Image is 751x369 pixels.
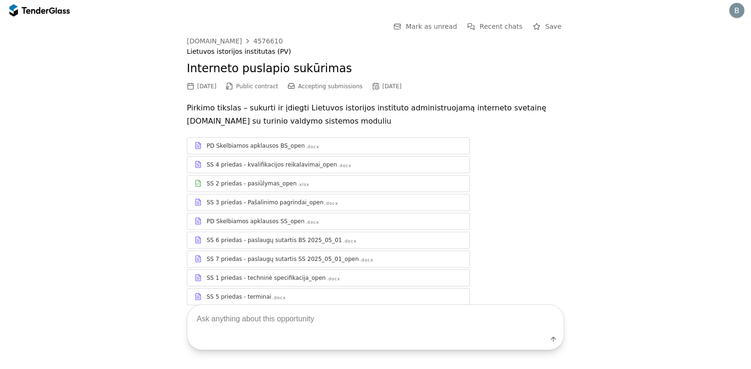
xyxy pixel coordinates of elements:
[207,255,359,263] div: SS 7 priedas - paslaugų sutartis SS 2025_05_01_open
[383,83,402,90] div: [DATE]
[236,83,278,90] span: Public contract
[187,137,470,154] a: PD Skelbiamos apklausos BS_open.docx
[391,21,460,33] button: Mark as unread
[207,218,305,225] div: PD Skelbiamos apklausos SS_open
[207,180,297,187] div: SS 2 priedas - pasiūlymas_open
[187,269,470,286] a: SS 1 priedas - techninė specifikacija_open.docx
[480,23,523,30] span: Recent chats
[207,161,337,168] div: SS 4 priedas - kvalifikacijos reikalavimai_open
[465,21,526,33] button: Recent chats
[187,232,470,249] a: SS 6 priedas - paslaugų sutartis BS 2025_05_01.docx
[187,101,564,128] p: Pirkimo tikslas – sukurti ir įdiegti Lietuvos istorijos instituto administruojamą interneto sveta...
[326,276,340,282] div: .docx
[187,251,470,268] a: SS 7 priedas - paslaugų sutartis SS 2025_05_01_open.docx
[343,238,357,244] div: .docx
[207,274,325,282] div: SS 1 priedas - techninė specifikacija_open
[187,61,564,77] h2: Interneto puslapio sukūrimas
[207,199,324,206] div: SS 3 priedas - Pašalinimo pagrindai_open
[298,83,363,90] span: Accepting submissions
[306,144,319,150] div: .docx
[306,219,319,226] div: .docx
[545,23,561,30] span: Save
[197,83,217,90] div: [DATE]
[187,175,470,192] a: SS 2 priedas - pasiūlymas_open.xlsx
[187,194,470,211] a: SS 3 priedas - Pašalinimo pagrindai_open.docx
[298,182,309,188] div: .xlsx
[253,38,283,44] div: 4576610
[187,37,283,45] a: [DOMAIN_NAME]4576610
[406,23,457,30] span: Mark as unread
[360,257,374,263] div: .docx
[338,163,351,169] div: .docx
[325,201,338,207] div: .docx
[530,21,564,33] button: Save
[207,142,305,150] div: PD Skelbiamos apklausos BS_open
[187,48,564,56] div: Lietuvos istorijos institutas (PV)
[187,156,470,173] a: SS 4 priedas - kvalifikacijos reikalavimai_open.docx
[187,213,470,230] a: PD Skelbiamos apklausos SS_open.docx
[187,38,242,44] div: [DOMAIN_NAME]
[207,236,342,244] div: SS 6 priedas - paslaugų sutartis BS 2025_05_01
